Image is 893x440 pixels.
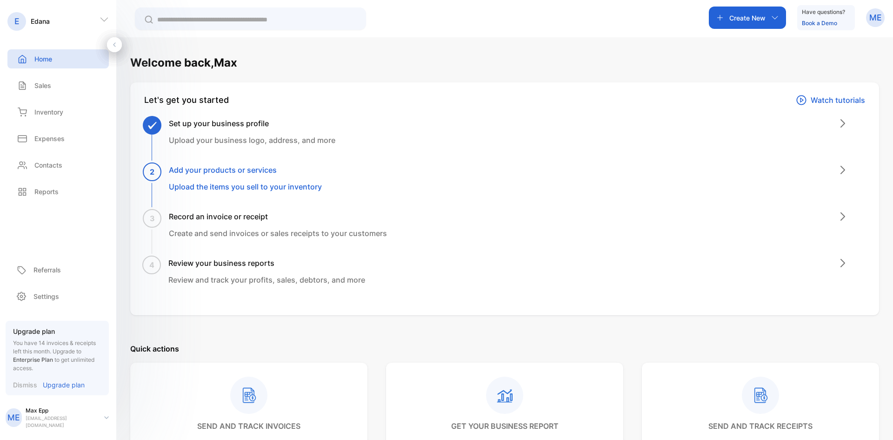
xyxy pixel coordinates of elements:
a: Watch tutorials [796,94,865,107]
p: Upgrade plan [43,380,85,390]
p: ME [7,412,20,424]
p: ME [869,12,882,24]
p: Upload your business logo, address, and more [169,135,335,146]
button: Create New [709,7,786,29]
p: send and track receipts [708,420,813,432]
p: Create New [729,13,766,23]
p: Upload the items you sell to your inventory [169,181,322,192]
p: [EMAIL_ADDRESS][DOMAIN_NAME] [26,415,97,429]
p: Inventory [34,107,63,117]
h1: Welcome back, Max [130,54,237,71]
p: Have questions? [802,7,845,17]
p: Max Epp [26,406,97,415]
p: E [14,15,20,27]
span: 3 [150,213,155,224]
p: Review and track your profits, sales, debtors, and more [168,274,365,285]
p: Settings [33,291,59,301]
a: Upgrade plan [37,380,85,390]
span: 4 [149,259,154,271]
p: Dismiss [13,380,37,390]
button: ME [866,7,885,29]
p: Sales [34,81,51,90]
p: Expenses [34,134,65,143]
span: Upgrade to to get unlimited access. [13,348,94,372]
p: Referrals [33,265,61,275]
span: Enterprise Plan [13,356,53,363]
p: Home [34,54,52,64]
div: Let's get you started [144,94,229,107]
p: Contacts [34,160,62,170]
p: Reports [34,187,59,196]
p: Upgrade plan [13,326,101,336]
h3: Record an invoice or receipt [169,211,387,222]
p: Create and send invoices or sales receipts to your customers [169,228,387,239]
h3: Add your products or services [169,164,322,176]
p: get your business report [451,420,559,432]
p: You have 14 invoices & receipts left this month. [13,339,101,372]
p: Watch tutorials [811,95,865,106]
p: Edana [31,16,50,26]
h3: Set up your business profile [169,118,335,129]
p: Quick actions [130,343,879,354]
h3: Review your business reports [168,257,365,269]
span: 2 [150,166,154,177]
p: send and track invoices [197,420,300,432]
a: Book a Demo [802,20,837,27]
